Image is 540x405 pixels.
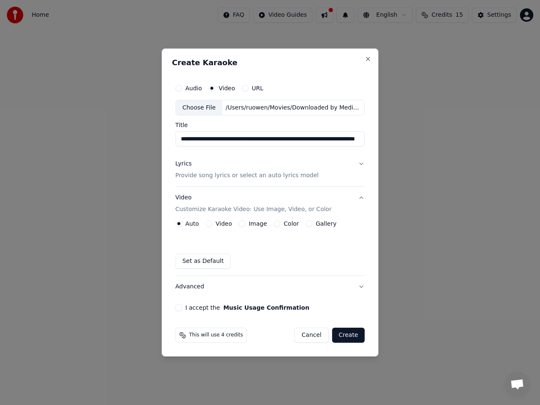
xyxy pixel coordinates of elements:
[248,221,267,227] label: Image
[175,172,319,180] p: Provide song lyrics or select an auto lyrics model
[332,328,365,343] button: Create
[175,160,192,168] div: Lyrics
[172,59,368,66] h2: Create Karaoke
[215,221,232,227] label: Video
[175,187,365,221] button: VideoCustomize Karaoke Video: Use Image, Video, or Color
[175,254,231,269] button: Set as Default
[294,328,328,343] button: Cancel
[219,85,235,91] label: Video
[185,221,199,227] label: Auto
[175,122,365,128] label: Title
[185,85,202,91] label: Audio
[189,332,243,339] span: This will use 4 credits
[175,194,332,214] div: Video
[316,221,337,227] label: Gallery
[175,276,365,298] button: Advanced
[223,305,309,311] button: I accept the
[185,305,309,311] label: I accept the
[284,221,299,227] label: Color
[222,104,364,112] div: /Users/ruowen/Movies/Downloaded by MediaHuman/MILCK - [GEOGRAPHIC_DATA] (The Song From [GEOGRAPHI...
[176,100,223,115] div: Choose File
[252,85,264,91] label: URL
[175,205,332,214] p: Customize Karaoke Video: Use Image, Video, or Color
[175,220,365,275] div: VideoCustomize Karaoke Video: Use Image, Video, or Color
[175,153,365,187] button: LyricsProvide song lyrics or select an auto lyrics model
